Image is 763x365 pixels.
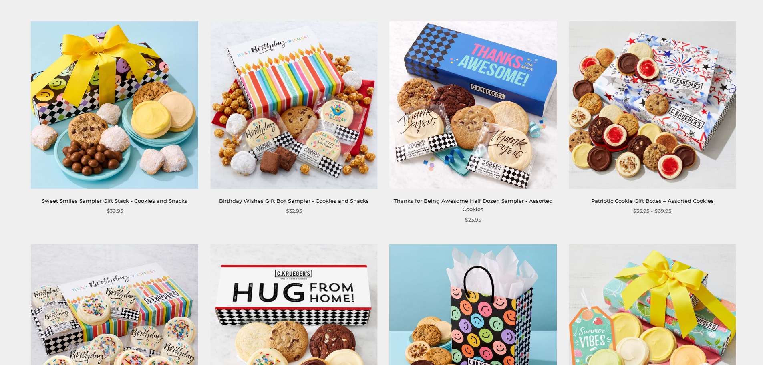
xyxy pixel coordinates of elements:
[286,207,302,215] span: $32.95
[6,335,83,359] iframe: Sign Up via Text for Offers
[633,207,671,215] span: $35.95 - $69.95
[210,22,377,189] img: Birthday Wishes Gift Box Sampler - Cookies and Snacks
[390,22,557,189] img: Thanks for Being Awesome Half Dozen Sampler - Assorted Cookies
[107,207,123,215] span: $39.95
[31,22,198,189] img: Sweet Smiles Sampler Gift Stack - Cookies and Snacks
[42,198,187,204] a: Sweet Smiles Sampler Gift Stack - Cookies and Snacks
[591,198,714,204] a: Patriotic Cookie Gift Boxes – Assorted Cookies
[569,22,736,189] img: Patriotic Cookie Gift Boxes – Assorted Cookies
[219,198,369,204] a: Birthday Wishes Gift Box Sampler - Cookies and Snacks
[465,216,481,224] span: $23.95
[394,198,553,212] a: Thanks for Being Awesome Half Dozen Sampler - Assorted Cookies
